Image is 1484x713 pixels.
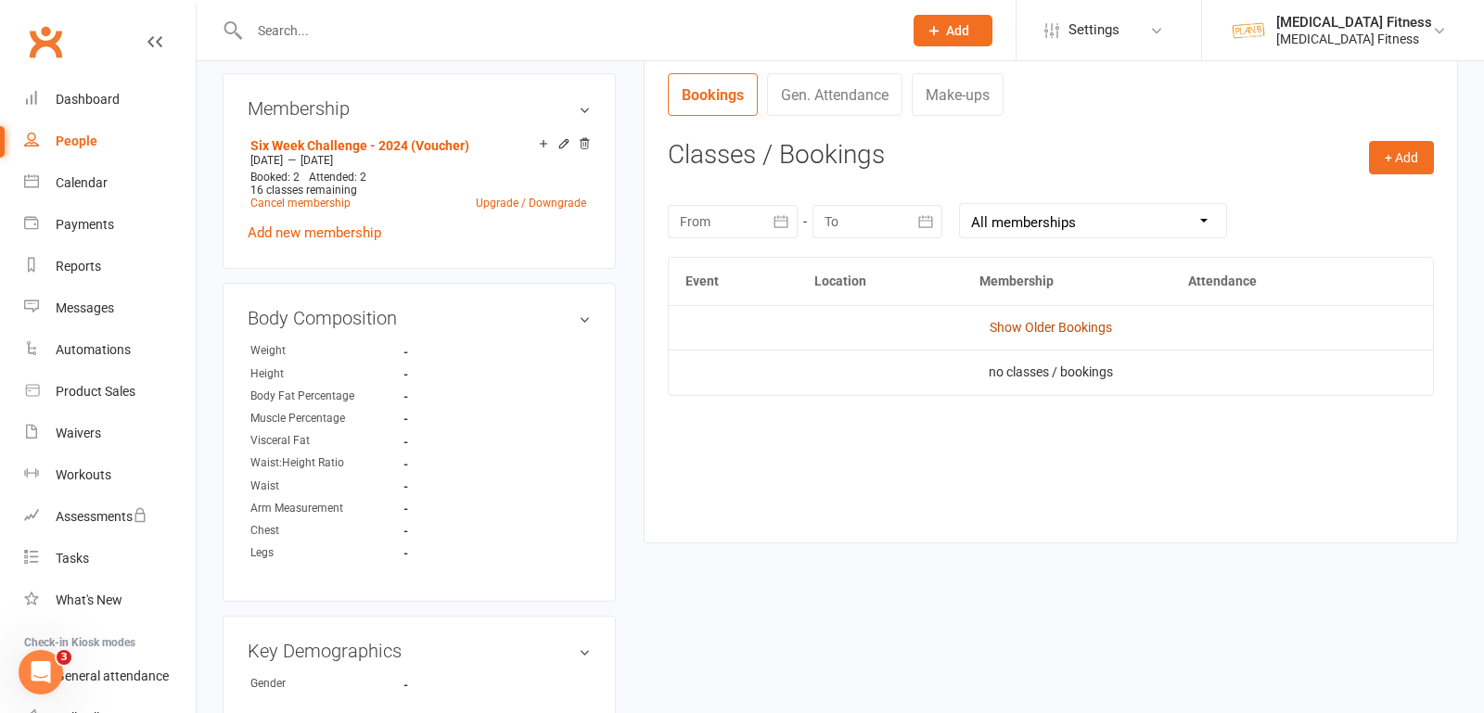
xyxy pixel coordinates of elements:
a: Bookings [668,73,758,116]
h3: Membership [248,98,591,119]
div: Gender [250,675,403,693]
strong: - [403,389,510,403]
th: Location [798,258,963,305]
a: Dashboard [24,79,196,121]
span: Booked: 2 [250,171,300,184]
strong: - [403,479,510,493]
a: Workouts [24,454,196,496]
a: Waivers [24,413,196,454]
div: Automations [56,342,131,357]
div: Body Fat Percentage [250,388,403,405]
div: [MEDICAL_DATA] Fitness [1276,31,1432,47]
div: Dashboard [56,92,120,107]
button: + Add [1369,141,1434,174]
iframe: Intercom live chat [19,650,63,694]
div: Tasks [56,551,89,566]
div: Visceral Fat [250,432,403,450]
strong: - [403,502,510,516]
a: Show Older Bookings [990,320,1112,335]
div: Legs [250,544,403,562]
div: Waist:Height Ratio [250,454,403,472]
th: Membership [963,258,1171,305]
div: [MEDICAL_DATA] Fitness [1276,14,1432,31]
strong: - [403,678,510,692]
a: Payments [24,204,196,246]
div: Chest [250,522,403,540]
div: Messages [56,300,114,315]
td: no classes / bookings [669,350,1433,394]
span: Attended: 2 [309,171,366,184]
div: General attendance [56,668,169,683]
a: Assessments [24,496,196,538]
a: Clubworx [22,19,69,65]
span: [DATE] [301,154,333,167]
button: Add [914,15,992,46]
strong: - [403,345,510,359]
div: What's New [56,592,122,607]
a: People [24,121,196,162]
strong: - [403,546,510,560]
span: 16 classes remaining [250,184,357,197]
input: Search... [244,18,889,44]
img: thumb_image1569280052.png [1230,12,1267,49]
th: Attendance [1171,258,1369,305]
h3: Body Composition [248,308,591,328]
span: [DATE] [250,154,283,167]
strong: - [403,524,510,538]
strong: - [403,412,510,426]
a: Upgrade / Downgrade [476,197,586,210]
div: Muscle Percentage [250,410,403,427]
strong: - [403,457,510,471]
a: Cancel membership [250,197,351,210]
h3: Key Demographics [248,641,591,661]
a: Tasks [24,538,196,579]
div: Payments [56,217,114,232]
span: 3 [57,650,71,665]
div: Waivers [56,426,101,440]
a: Make-ups [912,73,1004,116]
span: Settings [1068,9,1119,51]
a: Messages [24,287,196,329]
div: Reports [56,259,101,274]
div: Weight [250,342,403,360]
span: Add [946,23,969,38]
strong: - [403,367,510,381]
div: Height [250,365,403,383]
a: Six Week Challenge - 2024 (Voucher) [250,138,469,153]
a: General attendance kiosk mode [24,656,196,697]
a: Reports [24,246,196,287]
a: Gen. Attendance [767,73,902,116]
div: People [56,134,97,148]
div: Workouts [56,467,111,482]
a: Add new membership [248,224,381,241]
th: Event [669,258,798,305]
div: — [246,153,591,168]
div: Product Sales [56,384,135,399]
a: Calendar [24,162,196,204]
strong: - [403,435,510,449]
a: Product Sales [24,371,196,413]
div: Calendar [56,175,108,190]
a: Automations [24,329,196,371]
h3: Classes / Bookings [668,141,1434,170]
div: Assessments [56,509,147,524]
a: What's New [24,579,196,621]
div: Waist [250,477,403,495]
div: Arm Measurement [250,500,403,517]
